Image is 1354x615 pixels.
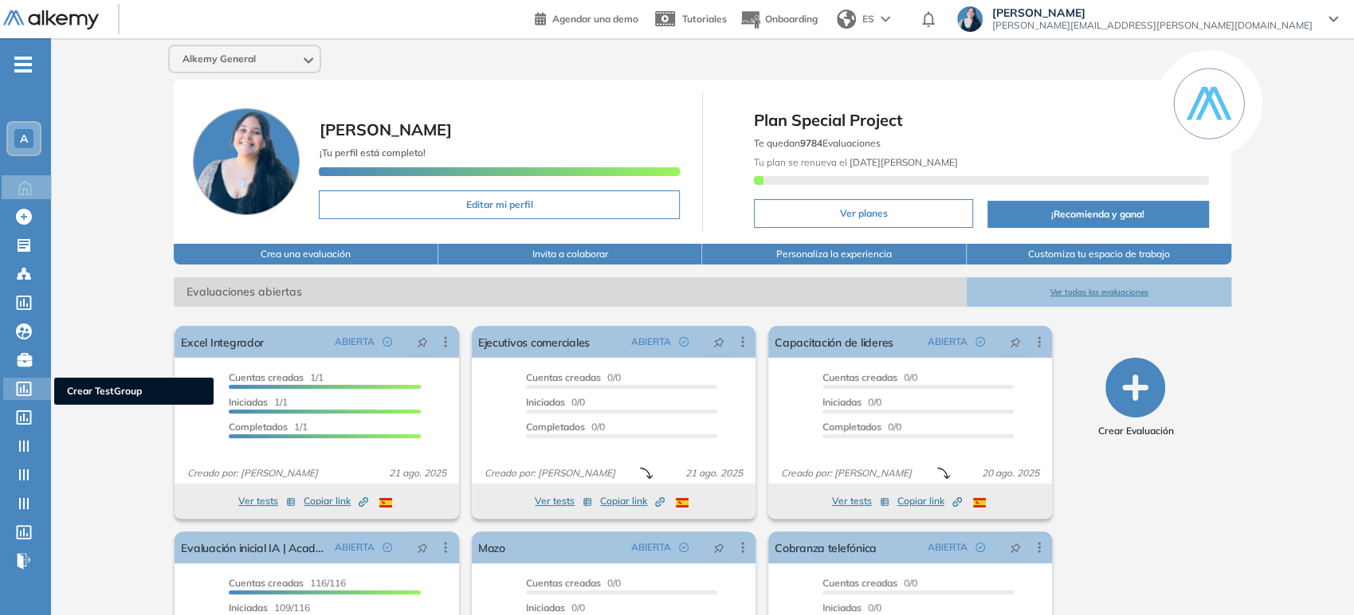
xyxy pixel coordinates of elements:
span: 1/1 [229,371,324,383]
span: 0/0 [526,371,621,383]
span: check-circle [383,337,392,347]
span: Plan Special Project [754,108,1209,132]
span: Cuentas creadas [526,577,601,589]
span: 20 ago. 2025 [975,466,1046,480]
span: ES [862,12,874,26]
a: Capacitación de lideres [775,326,893,358]
button: ¡Recomienda y gana! [987,201,1209,228]
span: check-circle [975,337,985,347]
span: 0/0 [822,371,917,383]
span: Cuentas creadas [229,371,304,383]
span: 21 ago. 2025 [679,466,749,480]
a: Evaluación inicial IA | Academy | Pomelo [181,531,328,563]
span: Crear TestGroup [67,384,201,398]
span: ABIERTA [928,540,967,554]
span: ABIERTA [335,335,375,349]
img: ESP [676,498,689,507]
span: Creado por: [PERSON_NAME] [775,466,918,480]
span: check-circle [975,543,985,552]
span: Completados [229,421,288,433]
b: 9784 [800,137,822,149]
span: pushpin [417,541,428,554]
span: ABIERTA [335,540,375,554]
button: pushpin [998,329,1033,355]
a: Ejecutivos comerciales [478,326,590,358]
span: [PERSON_NAME] [992,6,1313,19]
span: 1/1 [229,421,308,433]
button: Ver tests [535,492,592,511]
span: 0/0 [822,601,881,613]
span: Evaluaciones abiertas [174,277,967,307]
button: pushpin [405,535,440,560]
img: world [837,10,856,29]
img: Logo [3,10,99,30]
span: Creado por: [PERSON_NAME] [478,466,622,480]
span: Alkemy General [182,53,256,65]
img: ESP [379,498,392,507]
span: 0/0 [526,577,621,589]
button: Ver tests [238,492,296,511]
button: pushpin [701,535,736,560]
img: Foto de perfil [193,108,300,215]
button: Ver tests [832,492,889,511]
button: Invita a colaborar [438,244,703,264]
span: Copiar link [600,494,665,508]
span: 0/0 [822,577,917,589]
span: Cuentas creadas [526,371,601,383]
button: Crea una evaluación [174,244,438,264]
button: Personaliza la experiencia [702,244,967,264]
span: Tu plan se renueva el [754,156,958,168]
button: pushpin [701,329,736,355]
span: 116/116 [229,577,346,589]
button: pushpin [998,535,1033,560]
button: Onboarding [740,2,818,37]
span: 21 ago. 2025 [383,466,453,480]
span: check-circle [679,337,689,347]
span: Iniciadas [229,396,268,408]
span: 0/0 [822,421,901,433]
button: Crear Evaluación [1097,358,1173,438]
span: Iniciadas [822,396,861,408]
span: Cuentas creadas [229,577,304,589]
button: Ver planes [754,199,973,228]
span: pushpin [417,335,428,348]
span: Te quedan Evaluaciones [754,137,881,149]
span: 0/0 [822,396,881,408]
span: check-circle [679,543,689,552]
span: pushpin [713,541,724,554]
span: ABIERTA [631,335,671,349]
button: Copiar link [897,492,962,511]
span: check-circle [383,543,392,552]
b: [DATE][PERSON_NAME] [847,156,958,168]
span: 109/116 [229,601,310,613]
span: Completados [526,421,585,433]
span: ¡Tu perfil está completo! [319,147,425,159]
span: Onboarding [765,13,818,25]
span: Copiar link [304,494,368,508]
span: ABIERTA [928,335,967,349]
button: Customiza tu espacio de trabajo [967,244,1231,264]
a: Excel Integrador [181,326,264,358]
span: Iniciadas [526,396,565,408]
span: 0/0 [526,421,605,433]
span: Copiar link [897,494,962,508]
span: [PERSON_NAME] [319,119,451,139]
a: Mozo [478,531,505,563]
button: Copiar link [600,492,665,511]
button: pushpin [405,329,440,355]
span: pushpin [713,335,724,348]
a: Agendar una demo [535,8,638,27]
span: Creado por: [PERSON_NAME] [181,466,324,480]
span: ABIERTA [631,540,671,554]
span: Iniciadas [229,601,268,613]
span: 1/1 [229,396,288,408]
i: - [14,63,32,66]
span: pushpin [1010,541,1021,554]
span: Agendar una demo [552,13,638,25]
span: Completados [822,421,881,433]
span: Iniciadas [526,601,565,613]
img: arrow [881,16,890,22]
span: 0/0 [526,396,585,408]
a: Cobranza telefónica [775,531,877,563]
span: A [20,132,28,145]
